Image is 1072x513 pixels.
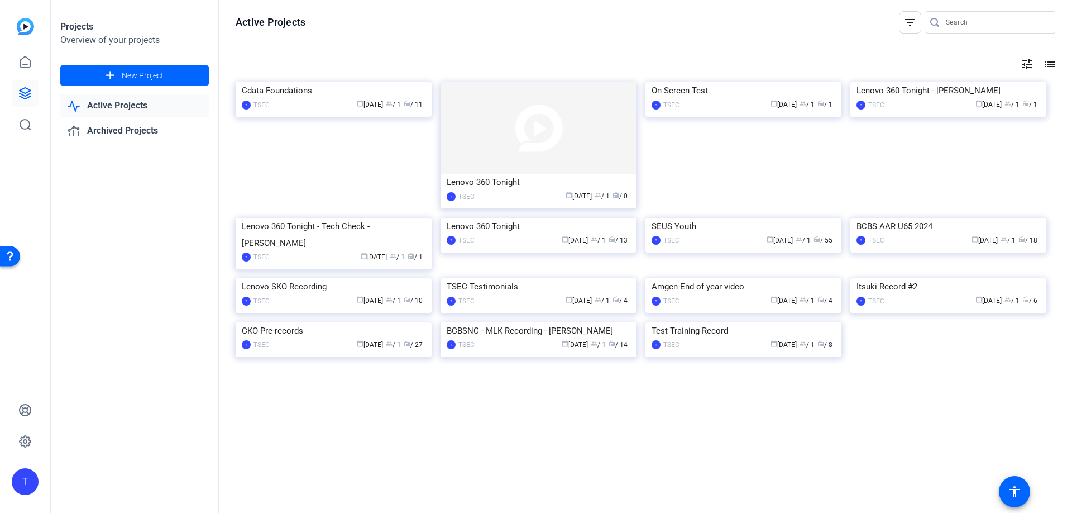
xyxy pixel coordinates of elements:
div: T [652,297,661,306]
span: calendar_today [566,192,572,198]
div: T [242,253,251,262]
span: New Project [122,70,164,82]
div: TSEC [663,99,679,111]
span: / 10 [404,297,423,305]
span: calendar_today [361,253,367,259]
div: SEUS Youth [652,218,835,235]
span: / 1 [408,253,423,261]
span: group [595,192,601,198]
span: radio [817,340,824,347]
span: group [800,296,806,303]
span: [DATE] [770,341,797,349]
span: [DATE] [357,297,383,305]
span: radio [1022,296,1029,303]
div: TSEC [458,296,475,307]
span: radio [1022,100,1029,107]
span: / 1 [386,341,401,349]
span: / 1 [1004,297,1020,305]
div: TSEC [253,296,270,307]
div: BCBS AAR U65 2024 [856,218,1040,235]
div: TSEC [253,251,270,263]
a: Archived Projects [60,120,209,142]
span: / 18 [1018,236,1037,244]
span: radio [404,100,410,107]
span: / 0 [612,192,628,200]
div: TSEC [663,296,679,307]
span: calendar_today [975,296,982,303]
mat-icon: accessibility [1008,485,1021,498]
span: [DATE] [357,341,383,349]
span: / 55 [813,236,832,244]
div: T [856,236,865,245]
div: CKO Pre-records [242,322,425,339]
span: radio [404,296,410,303]
span: group [800,100,806,107]
span: calendar_today [770,340,777,347]
span: / 1 [591,341,606,349]
div: TSEC [868,296,884,307]
span: calendar_today [562,340,568,347]
span: group [386,100,393,107]
span: / 27 [404,341,423,349]
span: [DATE] [770,297,797,305]
span: / 11 [404,101,423,108]
span: / 1 [1022,101,1037,108]
span: calendar_today [357,296,363,303]
mat-icon: tune [1020,58,1033,71]
span: / 1 [591,236,606,244]
mat-icon: add [103,69,117,83]
span: / 1 [1004,101,1020,108]
span: / 4 [612,297,628,305]
span: calendar_today [357,100,363,107]
div: TSEC [253,99,270,111]
div: TSEC [663,235,679,246]
div: Itsuki Record #2 [856,278,1040,295]
span: group [800,340,806,347]
span: / 1 [800,341,815,349]
span: / 1 [800,297,815,305]
span: group [386,340,393,347]
span: calendar_today [770,296,777,303]
div: Lenovo 360 Tonight - Tech Check - [PERSON_NAME] [242,218,425,251]
mat-icon: list [1042,58,1055,71]
input: Search [946,16,1046,29]
div: Test Training Record [652,322,835,339]
span: [DATE] [357,101,383,108]
div: Overview of your projects [60,34,209,47]
span: / 4 [817,297,832,305]
div: TSEC [253,339,270,350]
button: New Project [60,65,209,85]
div: T [447,236,456,245]
h1: Active Projects [236,16,305,29]
span: calendar_today [770,100,777,107]
span: group [390,253,396,259]
span: radio [817,100,824,107]
span: [DATE] [770,101,797,108]
div: Lenovo 360 Tonight - [PERSON_NAME] [856,82,1040,99]
span: / 1 [1001,236,1016,244]
div: T [652,340,661,349]
span: / 1 [595,192,610,200]
div: Amgen End of year video [652,278,835,295]
span: calendar_today [767,236,773,243]
span: group [1004,100,1011,107]
div: On Screen Test [652,82,835,99]
span: radio [408,253,414,259]
div: Projects [60,20,209,34]
span: / 13 [609,236,628,244]
span: radio [609,236,615,243]
img: blue-gradient.svg [17,18,34,35]
span: [DATE] [566,192,592,200]
div: Cdata Foundations [242,82,425,99]
div: TSEC [458,235,475,246]
span: [DATE] [566,297,592,305]
span: radio [612,192,619,198]
span: group [796,236,802,243]
div: T [856,101,865,110]
span: radio [609,340,615,347]
span: calendar_today [562,236,568,243]
div: TSEC Testimonials [447,278,630,295]
span: radio [404,340,410,347]
div: T [12,468,39,495]
span: [DATE] [971,236,998,244]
